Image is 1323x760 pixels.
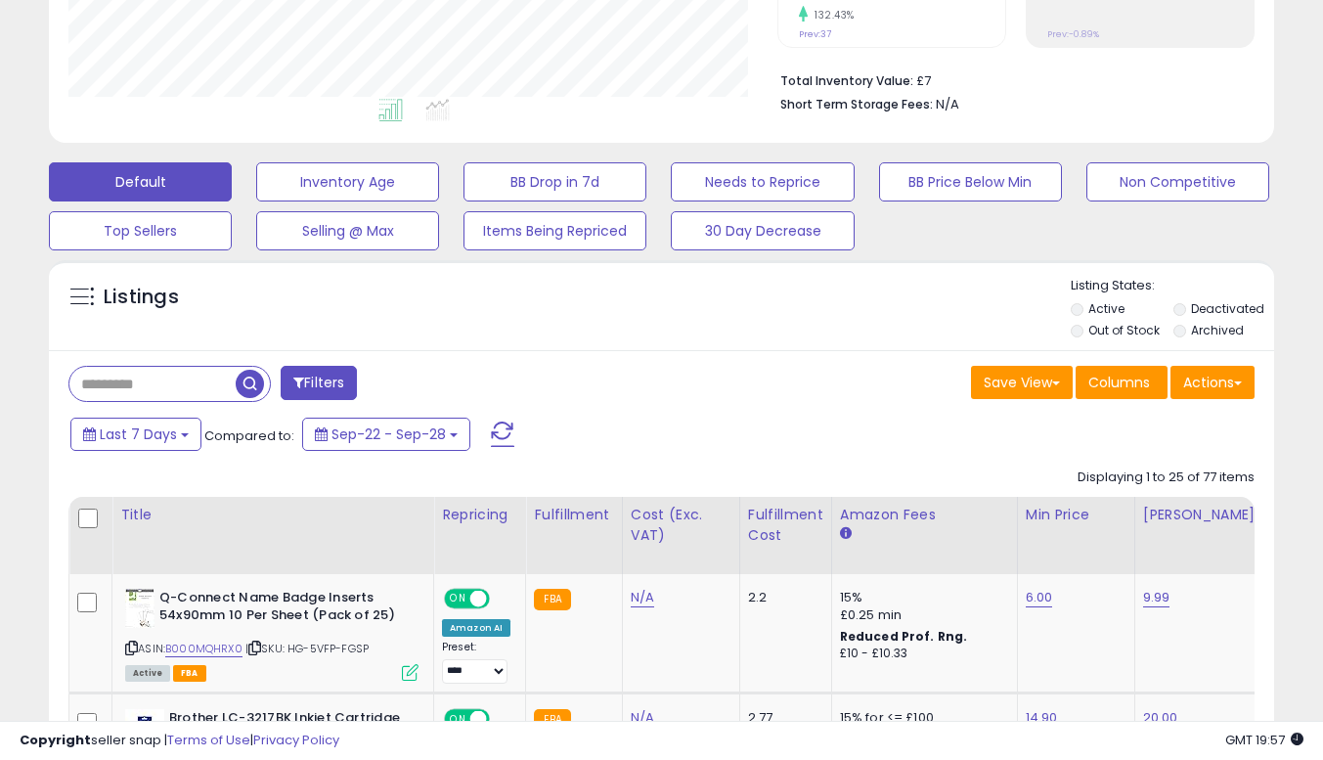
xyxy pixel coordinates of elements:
small: FBA [534,709,570,731]
span: Last 7 Days [100,425,177,444]
div: Fulfillment [534,505,613,525]
label: Active [1088,300,1125,317]
div: 2.77 [748,709,816,727]
small: FBA [534,589,570,610]
span: Columns [1088,373,1150,392]
a: 20.00 [1143,708,1178,728]
small: Prev: -0.89% [1047,28,1099,40]
a: N/A [631,708,654,728]
b: Reduced Prof. Rng. [840,628,968,645]
span: FBA [173,665,206,682]
label: Out of Stock [1088,322,1160,338]
img: 41dm4qO1VYL._SL40_.jpg [125,709,164,748]
div: 15% [840,589,1002,606]
div: 2.2 [748,589,816,606]
button: Selling @ Max [256,211,439,250]
button: Default [49,162,232,201]
a: N/A [631,588,654,607]
li: £7 [780,67,1240,91]
h5: Listings [104,284,179,311]
div: Preset: [442,641,510,685]
div: Amazon Fees [840,505,1009,525]
div: Amazon AI [442,619,510,637]
button: Non Competitive [1086,162,1269,201]
small: 132.43% [808,8,855,22]
div: ASIN: [125,589,419,680]
button: Sep-22 - Sep-28 [302,418,470,451]
div: 15% for <= £100 [840,709,1002,727]
div: Displaying 1 to 25 of 77 items [1078,469,1255,487]
button: BB Drop in 7d [463,162,646,201]
span: ON [446,711,470,728]
button: Actions [1170,366,1255,399]
span: ON [446,590,470,606]
div: £10 - £10.33 [840,646,1002,662]
button: BB Price Below Min [879,162,1062,201]
a: B000MQHRX0 [165,641,243,657]
div: Title [120,505,425,525]
div: Repricing [442,505,517,525]
span: Sep-22 - Sep-28 [331,425,446,444]
b: Short Term Storage Fees: [780,96,933,112]
span: N/A [936,95,959,113]
span: 2025-10-6 19:57 GMT [1225,731,1303,749]
small: Amazon Fees. [840,525,852,543]
a: 14.90 [1026,708,1058,728]
strong: Copyright [20,731,91,749]
span: Compared to: [204,426,294,445]
div: Cost (Exc. VAT) [631,505,731,546]
span: OFF [487,590,518,606]
a: Terms of Use [167,731,250,749]
button: Top Sellers [49,211,232,250]
div: Min Price [1026,505,1126,525]
a: 9.99 [1143,588,1170,607]
b: Q-Connect Name Badge Inserts 54x90mm 10 Per Sheet (Pack of 25) [159,589,397,630]
a: 6.00 [1026,588,1053,607]
a: Privacy Policy [253,731,339,749]
div: [PERSON_NAME] [1143,505,1259,525]
div: £0.25 min [840,606,1002,624]
div: seller snap | | [20,732,339,750]
button: Filters [281,366,357,400]
span: | SKU: HG-5VFP-FGSP [245,641,369,656]
span: All listings currently available for purchase on Amazon [125,665,170,682]
b: Total Inventory Value: [780,72,913,89]
button: Save View [971,366,1073,399]
button: Needs to Reprice [671,162,854,201]
p: Listing States: [1071,277,1274,295]
label: Deactivated [1191,300,1264,317]
div: Fulfillment Cost [748,505,823,546]
span: OFF [487,711,518,728]
button: 30 Day Decrease [671,211,854,250]
small: Prev: 37 [799,28,831,40]
button: Inventory Age [256,162,439,201]
button: Items Being Repriced [463,211,646,250]
img: 41+dFgU8GeL._SL40_.jpg [125,589,154,628]
button: Last 7 Days [70,418,201,451]
label: Archived [1191,322,1244,338]
button: Columns [1076,366,1168,399]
